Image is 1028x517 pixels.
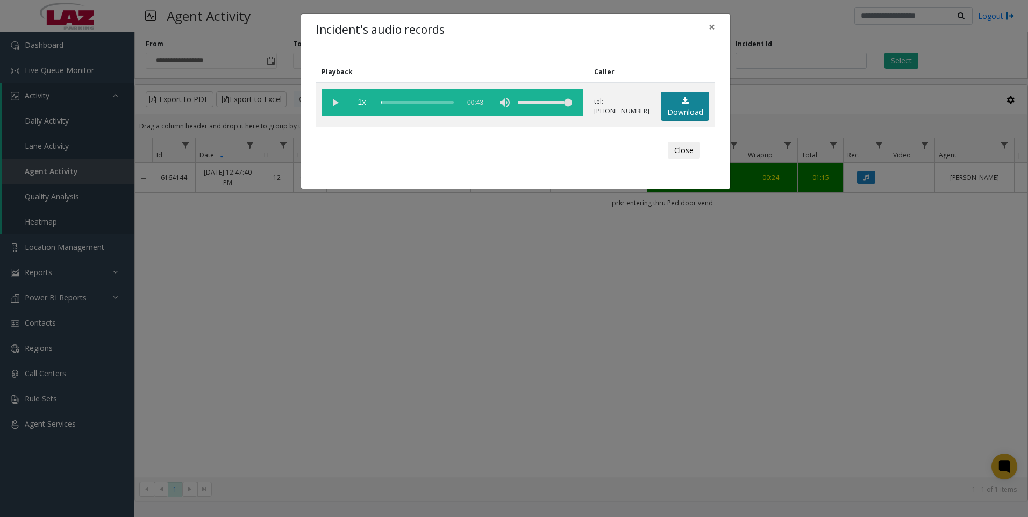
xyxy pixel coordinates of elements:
[348,89,375,116] span: playback speed button
[701,14,723,40] button: Close
[668,142,700,159] button: Close
[316,21,445,39] h4: Incident's audio records
[589,61,655,83] th: Caller
[661,92,709,121] a: Download
[518,89,572,116] div: volume level
[709,19,715,34] span: ×
[594,97,649,116] p: tel:[PHONE_NUMBER]
[381,89,454,116] div: scrub bar
[316,61,589,83] th: Playback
